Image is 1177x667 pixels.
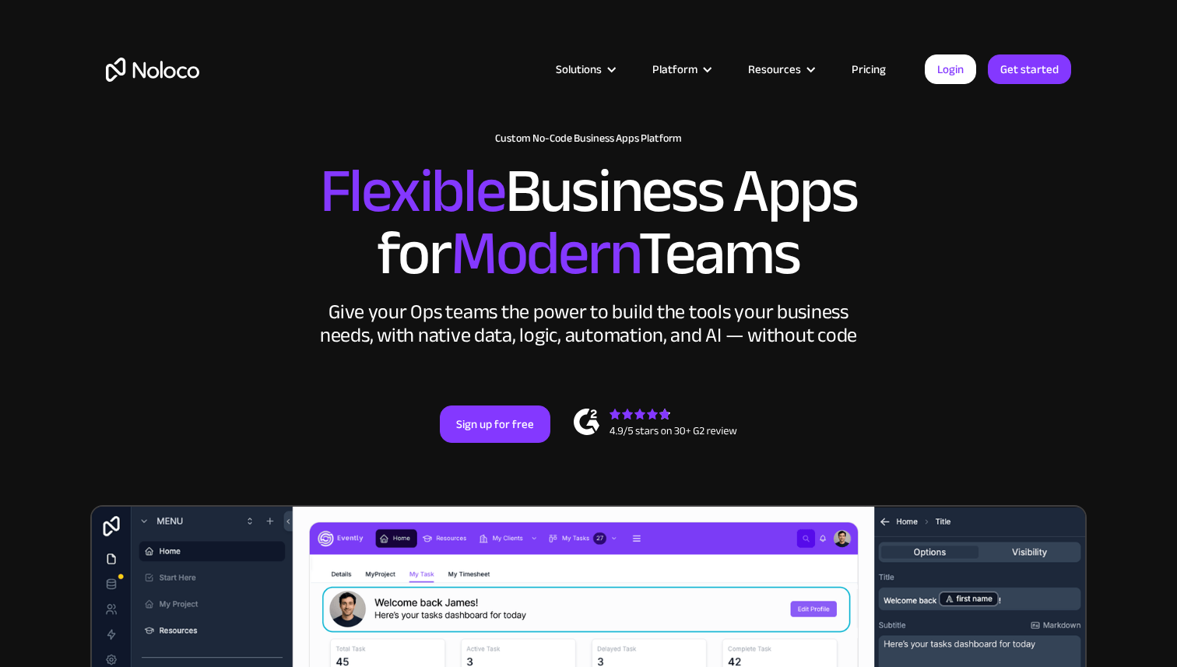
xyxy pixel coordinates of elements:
span: Modern [451,195,638,311]
div: Give your Ops teams the power to build the tools your business needs, with native data, logic, au... [316,300,861,347]
div: Platform [652,59,697,79]
div: Resources [748,59,801,79]
h2: Business Apps for Teams [106,160,1071,285]
span: Flexible [320,133,505,249]
a: Sign up for free [440,405,550,443]
a: Get started [988,54,1071,84]
div: Solutions [556,59,602,79]
a: Pricing [832,59,905,79]
a: Login [925,54,976,84]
